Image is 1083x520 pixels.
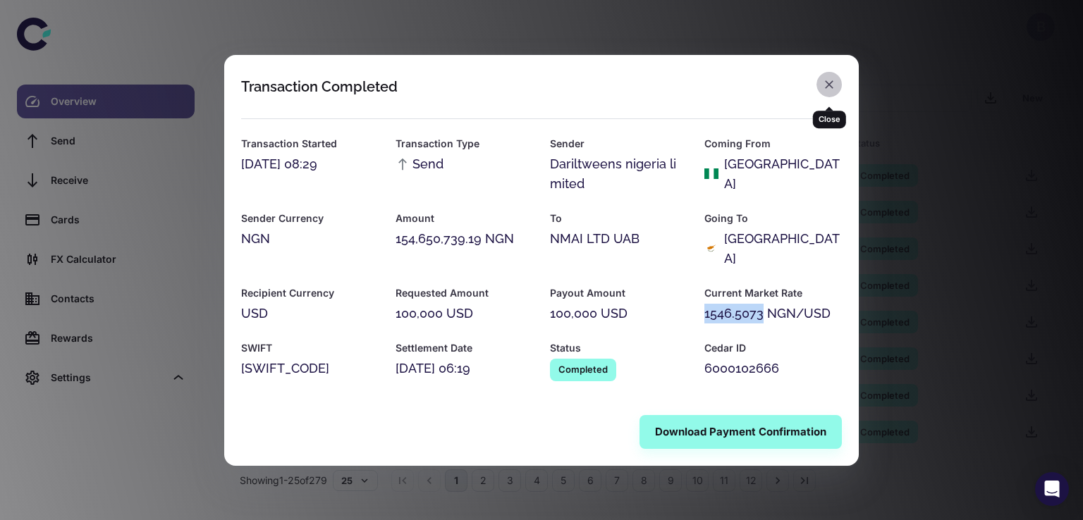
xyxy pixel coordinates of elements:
h6: SWIFT [241,340,379,356]
div: [DATE] 08:29 [241,154,379,174]
h6: Current Market Rate [704,285,842,301]
div: USD [241,304,379,323]
h6: Sender [550,136,687,151]
div: [GEOGRAPHIC_DATA] [724,154,842,194]
h6: To [550,211,687,226]
div: [DATE] 06:19 [396,359,533,378]
h6: Sender Currency [241,211,379,226]
h6: Coming From [704,136,842,151]
div: NGN [241,229,379,249]
h6: Going To [704,211,842,226]
h6: Transaction Type [396,136,533,151]
h6: Status [550,340,687,356]
div: [SWIFT_CODE] [241,359,379,378]
span: Send [396,154,443,174]
div: [GEOGRAPHIC_DATA] [724,229,842,268]
div: 6000102666 [704,359,842,378]
div: NMAI LTD UAB [550,229,687,249]
div: 100,000 USD [550,304,687,323]
div: Close [813,111,846,128]
button: Download Payment Confirmation [640,415,842,449]
div: Open Intercom Messenger [1035,472,1069,506]
h6: Recipient Currency [241,285,379,301]
span: Completed [550,362,616,376]
h6: Amount [396,211,533,226]
div: 100,000 USD [396,304,533,323]
h6: Cedar ID [704,340,842,356]
h6: Payout Amount [550,285,687,301]
h6: Requested Amount [396,285,533,301]
h6: Transaction Started [241,136,379,151]
div: 154,650,739.19 NGN [396,229,533,249]
div: Dariltweens nigeria limited [550,154,687,194]
div: 1546.5073 NGN/USD [704,304,842,323]
h6: Settlement Date [396,340,533,356]
div: Transaction Completed [241,78,398,95]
